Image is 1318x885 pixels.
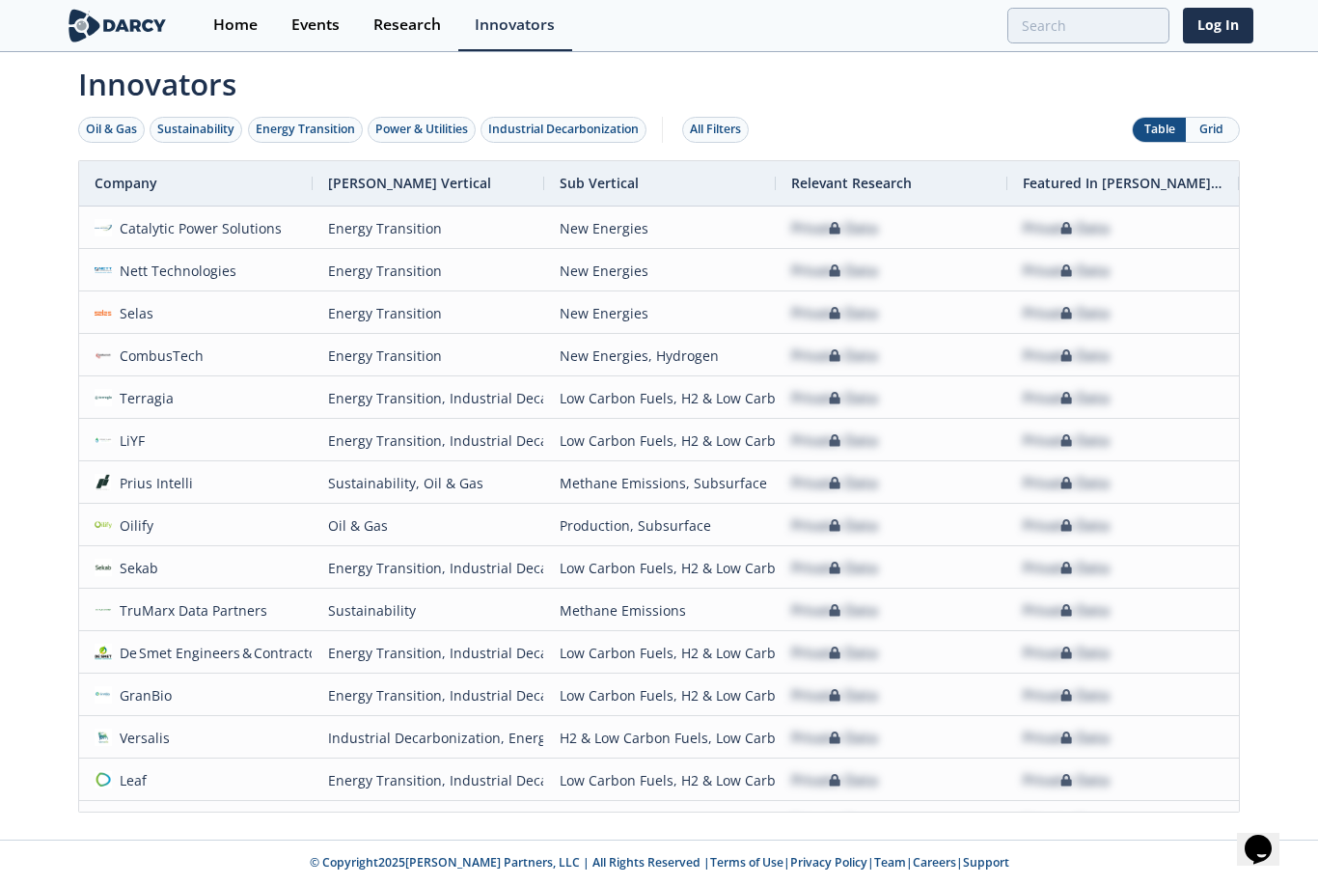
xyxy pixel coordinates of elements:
div: Private Data [1023,760,1110,801]
img: b1309854-5a2a-4dcb-9a65-f51a1510f4dc [95,601,112,619]
div: Private Data [1023,335,1110,376]
a: Team [874,854,906,871]
div: Sustainability [328,590,529,631]
div: Industrial Decarbonization [488,121,639,138]
div: Energy Transition, Industrial Decarbonization [328,760,529,801]
span: [PERSON_NAME] Vertical [328,174,491,192]
div: Home [213,17,258,33]
div: Private Data [791,250,878,291]
img: 355cb1bc-b05f-43a3-adb7-703c82da47fe [95,431,112,449]
div: Private Data [791,760,878,801]
div: LiYF [112,420,146,461]
div: New Energies [560,207,760,249]
div: Energy Transition [328,207,529,249]
div: Energy Transition [328,292,529,334]
div: Private Data [1023,675,1110,716]
div: Methane Emissions [560,590,760,631]
div: Private Data [791,292,878,334]
button: All Filters [682,117,749,143]
button: Sustainability [150,117,242,143]
div: Low Carbon Fuels, H2 & Low Carbon Fuels [560,420,760,461]
div: Private Data [791,802,878,844]
div: Private Data [1023,250,1110,291]
div: TruMarx Data Partners [112,590,268,631]
div: Industrial Decarbonization, Energy Transition [328,717,529,759]
div: Oilify [112,505,154,546]
div: Leaf [112,760,148,801]
div: Research [373,17,441,33]
div: New Energies [560,250,760,291]
div: Private Data [1023,590,1110,631]
div: Private Data [791,377,878,419]
div: Oil & Gas [328,505,529,546]
div: Private Data [1023,377,1110,419]
div: Energy Transition [328,250,529,291]
img: 351cdfc2-8431-47ae-9eed-1841b35fce20 [95,346,112,364]
img: 94bac371-65d1-416b-b075-f64f8c7d47e1 [95,771,112,788]
div: Selas [112,292,154,334]
div: H2 & Low Carbon Fuels, Low Carbon Fuels [560,717,760,759]
div: Private Data [791,717,878,759]
div: Energy Transition [328,335,529,376]
div: Low Carbon Fuels, H2 & Low Carbon Fuels [560,675,760,716]
div: Energy Transition, Industrial Decarbonization [328,632,529,674]
img: ce890121-cd6e-4710-8767-28bffc6e3d3d [95,219,112,236]
a: Support [963,854,1009,871]
div: Private Data [791,675,878,716]
img: logo-wide.svg [65,9,170,42]
span: Relevant Research [791,174,912,192]
div: Blue Fire [112,802,178,844]
p: © Copyright 2025 [PERSON_NAME] Partners, LLC | All Rights Reserved | | | | | [69,854,1249,871]
img: c8d03b5a-cd19-40ad-825b-f43db43bb886 [95,559,112,576]
div: Private Data [791,335,878,376]
div: Private Data [791,590,878,631]
img: 1640879763897-oilify.PNG [95,516,112,534]
div: Private Data [1023,207,1110,249]
div: Catalytic Power Solutions [112,207,283,249]
div: Private Data [1023,547,1110,589]
div: Events [291,17,340,33]
div: Private Data [791,420,878,461]
a: Privacy Policy [790,854,867,871]
span: Featured In [PERSON_NAME] Live [1023,174,1223,192]
div: Private Data [1023,292,1110,334]
div: Private Data [1023,632,1110,674]
div: Private Data [791,505,878,546]
img: fa21c03f-988c-4a0a-b731-fda050996228 [95,474,112,491]
div: Private Data [1023,462,1110,504]
button: Grid [1186,118,1239,142]
div: All Filters [690,121,741,138]
div: Methane Emissions, Subsurface [560,462,760,504]
img: 78e52a3d-1f7f-4b11-96fb-9739d6ced510 [95,389,112,406]
input: Advanced Search [1007,8,1169,43]
div: Sekab [112,547,159,589]
img: 34600d25-0278-4d9a-bb2b-2264360c2217 [95,729,112,746]
div: Energy Transition [256,121,355,138]
div: Low Carbon Fuels, H2 & Low Carbon Fuels [560,760,760,801]
a: Terms of Use [710,854,783,871]
div: Private Data [791,462,878,504]
div: Oil & Gas [86,121,137,138]
div: Nett Technologies [112,250,237,291]
div: Energy Transition, Industrial Decarbonization [328,420,529,461]
div: Private Data [1023,802,1110,844]
img: 1f0d5ac8-2e1e-41e3-ad51-daa5a056b888 [95,644,112,661]
img: 9d6067ee-9866-4b18-9ae9-2a46970c3d9b [95,686,112,704]
div: Innovators [475,17,555,33]
div: Energy Transition, Industrial Decarbonization [328,802,529,844]
div: Private Data [1023,505,1110,546]
div: Low Carbon Fuels, H2 & Low Carbon Fuels [560,547,760,589]
div: Low Carbon Fuels, H2 & Low Carbon Fuels [560,632,760,674]
span: Sub Vertical [560,174,639,192]
div: Private Data [791,632,878,674]
button: Energy Transition [248,117,363,143]
div: De Smet Engineers & Contractors (DSEC) [112,632,375,674]
div: Energy Transition, Industrial Decarbonization [328,675,529,716]
div: Private Data [1023,717,1110,759]
div: Energy Transition, Industrial Decarbonization [328,547,529,589]
iframe: chat widget [1237,808,1299,866]
span: Innovators [65,54,1253,106]
img: 29a4878d-df79-4f90-b434-6c4686cb1a42 [95,262,112,279]
div: GranBio [112,675,173,716]
div: Sustainability, Oil & Gas [328,462,529,504]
